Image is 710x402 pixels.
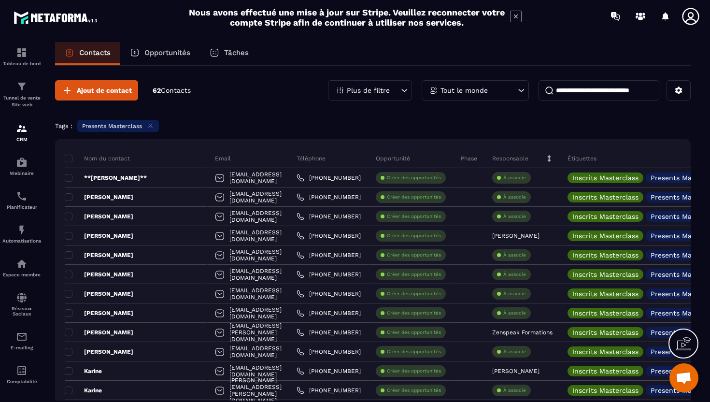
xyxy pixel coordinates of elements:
p: Créer des opportunités [387,213,441,220]
p: Opportunités [144,48,190,57]
p: Automatisations [2,238,41,244]
a: Opportunités [120,42,200,65]
button: Ajout de contact [55,80,138,100]
p: Nom du contact [65,155,130,162]
p: CRM [2,137,41,142]
p: [PERSON_NAME] [65,329,133,336]
h2: Nous avons effectué une mise à jour sur Stripe. Veuillez reconnecter votre compte Stripe afin de ... [188,7,505,28]
a: [PHONE_NUMBER] [297,329,361,336]
div: Ouvrir le chat [669,363,698,392]
p: Opportunité [376,155,410,162]
a: [PHONE_NUMBER] [297,367,361,375]
img: formation [16,81,28,92]
p: Tableau de bord [2,61,41,66]
a: [PHONE_NUMBER] [297,193,361,201]
a: Contacts [55,42,120,65]
p: Créer des opportunités [387,174,441,181]
p: [PERSON_NAME] [65,309,133,317]
p: À associe [503,290,526,297]
a: [PHONE_NUMBER] [297,348,361,356]
a: accountantaccountantComptabilité [2,358,41,391]
a: automationsautomationsEspace membre [2,251,41,285]
p: Réseaux Sociaux [2,306,41,316]
p: [PERSON_NAME] [492,232,540,239]
p: À associe [503,174,526,181]
p: Presents Masterclass [82,123,142,129]
p: Inscrits Masterclass [572,387,639,394]
p: Tâches [224,48,249,57]
a: [PHONE_NUMBER] [297,251,361,259]
p: [PERSON_NAME] [65,232,133,240]
p: Email [215,155,231,162]
p: Inscrits Masterclass [572,232,639,239]
p: Karine [65,387,102,394]
a: [PHONE_NUMBER] [297,290,361,298]
p: [PERSON_NAME] [65,348,133,356]
p: [PERSON_NAME] [492,368,540,374]
a: [PHONE_NUMBER] [297,309,361,317]
a: automationsautomationsAutomatisations [2,217,41,251]
p: À associe [503,271,526,278]
p: Inscrits Masterclass [572,348,639,355]
p: [PERSON_NAME] [65,251,133,259]
a: schedulerschedulerPlanificateur [2,183,41,217]
img: scheduler [16,190,28,202]
p: Créer des opportunités [387,271,441,278]
p: Planificateur [2,204,41,210]
img: accountant [16,365,28,376]
p: Comptabilité [2,379,41,384]
p: Inscrits Masterclass [572,310,639,316]
p: [PERSON_NAME] [65,213,133,220]
p: Inscrits Masterclass [572,213,639,220]
img: email [16,331,28,343]
p: Créer des opportunités [387,368,441,374]
span: Contacts [161,86,191,94]
p: [PERSON_NAME] [65,193,133,201]
a: formationformationTunnel de vente Site web [2,73,41,115]
img: automations [16,157,28,168]
p: 62 [153,86,191,95]
p: Créer des opportunités [387,329,441,336]
p: Tunnel de vente Site web [2,95,41,108]
p: À associe [503,252,526,258]
p: Inscrits Masterclass [572,368,639,374]
p: Créer des opportunités [387,348,441,355]
p: Inscrits Masterclass [572,329,639,336]
p: Inscrits Masterclass [572,290,639,297]
p: Contacts [79,48,111,57]
p: Inscrits Masterclass [572,252,639,258]
span: Ajout de contact [77,86,132,95]
a: formationformationTableau de bord [2,40,41,73]
p: Étiquettes [568,155,596,162]
p: À associe [503,387,526,394]
p: Inscrits Masterclass [572,271,639,278]
p: Espace membre [2,272,41,277]
p: Tout le monde [440,87,488,94]
a: [PHONE_NUMBER] [297,271,361,278]
a: [PHONE_NUMBER] [297,174,361,182]
img: social-network [16,292,28,303]
p: Webinaire [2,171,41,176]
p: Zenspeak Formations [492,329,553,336]
p: [PERSON_NAME] [65,290,133,298]
a: [PHONE_NUMBER] [297,213,361,220]
img: formation [16,47,28,58]
p: À associe [503,310,526,316]
a: [PHONE_NUMBER] [297,387,361,394]
p: Créer des opportunités [387,310,441,316]
p: Créer des opportunités [387,232,441,239]
p: [PERSON_NAME] [65,271,133,278]
p: Créer des opportunités [387,252,441,258]
img: formation [16,123,28,134]
p: Inscrits Masterclass [572,194,639,201]
a: social-networksocial-networkRéseaux Sociaux [2,285,41,324]
p: Inscrits Masterclass [572,174,639,181]
img: automations [16,224,28,236]
a: formationformationCRM [2,115,41,149]
p: E-mailing [2,345,41,350]
p: À associe [503,194,526,201]
p: Téléphone [297,155,326,162]
p: Créer des opportunités [387,290,441,297]
a: emailemailE-mailing [2,324,41,358]
p: Phase [461,155,477,162]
